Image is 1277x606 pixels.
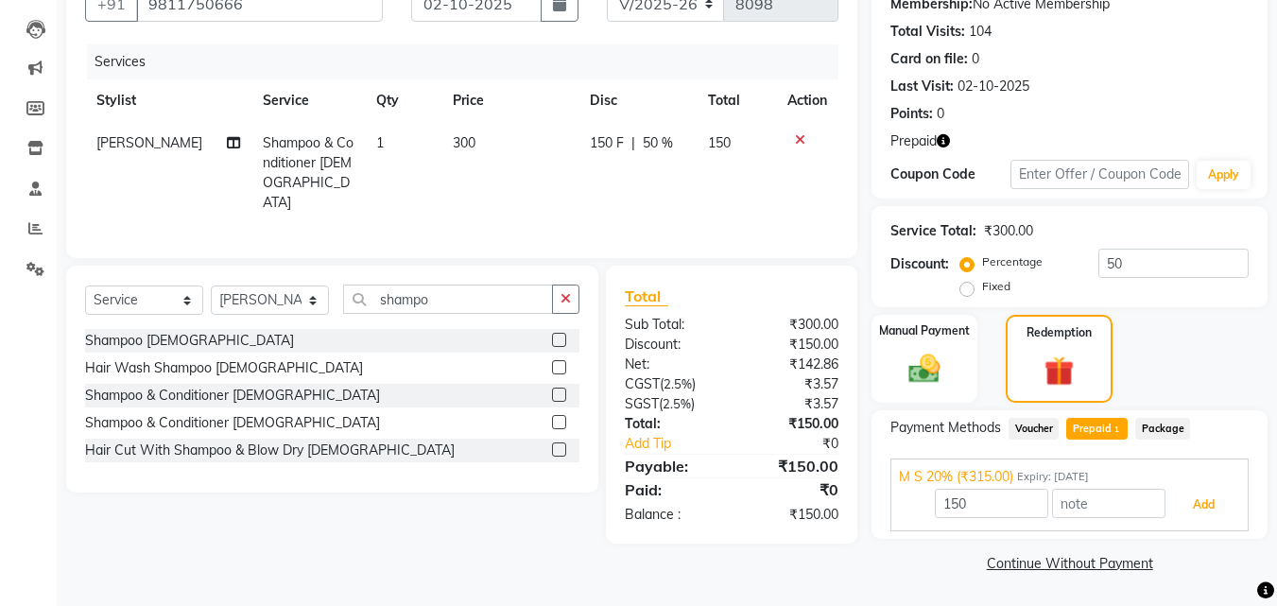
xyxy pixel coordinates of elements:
[890,221,976,241] div: Service Total:
[643,133,673,153] span: 50 %
[752,434,854,454] div: ₹0
[85,386,380,406] div: Shampoo & Conditioner [DEMOGRAPHIC_DATA]
[611,394,732,414] div: ( )
[578,79,697,122] th: Disc
[663,396,691,411] span: 2.5%
[251,79,366,122] th: Service
[631,133,635,153] span: |
[1066,418,1128,440] span: Prepaid
[625,286,668,306] span: Total
[899,351,950,387] img: _cash.svg
[972,49,979,69] div: 0
[1135,418,1190,440] span: Package
[708,134,731,151] span: 150
[984,221,1033,241] div: ₹300.00
[776,79,838,122] th: Action
[879,322,970,339] label: Manual Payment
[890,49,968,69] div: Card on file:
[625,375,660,392] span: CGST
[982,278,1010,295] label: Fixed
[697,79,776,122] th: Total
[85,441,455,460] div: Hair Cut With Shampoo & Blow Dry [DEMOGRAPHIC_DATA]
[590,133,624,153] span: 150 F
[732,478,853,501] div: ₹0
[441,79,579,122] th: Price
[958,77,1029,96] div: 02-10-2025
[85,413,380,433] div: Shampoo & Conditioner [DEMOGRAPHIC_DATA]
[732,374,853,394] div: ₹3.57
[96,134,202,151] span: [PERSON_NAME]
[611,355,732,374] div: Net:
[1169,489,1238,521] button: Add
[1052,489,1165,518] input: note
[611,478,732,501] div: Paid:
[1010,160,1189,189] input: Enter Offer / Coupon Code
[890,22,965,42] div: Total Visits:
[453,134,475,151] span: 300
[890,164,1010,184] div: Coupon Code
[875,554,1264,574] a: Continue Without Payment
[611,434,751,454] a: Add Tip
[732,505,853,525] div: ₹150.00
[969,22,992,42] div: 104
[85,358,363,378] div: Hair Wash Shampoo [DEMOGRAPHIC_DATA]
[890,77,954,96] div: Last Visit:
[732,335,853,355] div: ₹150.00
[365,79,440,122] th: Qty
[1009,418,1059,440] span: Voucher
[1197,161,1251,189] button: Apply
[611,315,732,335] div: Sub Total:
[85,79,251,122] th: Stylist
[1035,353,1083,390] img: _gift.svg
[611,335,732,355] div: Discount:
[1112,424,1122,436] span: 1
[1027,324,1092,341] label: Redemption
[611,374,732,394] div: ( )
[732,455,853,477] div: ₹150.00
[732,355,853,374] div: ₹142.86
[343,285,553,314] input: Search or Scan
[732,315,853,335] div: ₹300.00
[890,254,949,274] div: Discount:
[87,44,853,79] div: Services
[625,395,659,412] span: SGST
[611,414,732,434] div: Total:
[611,505,732,525] div: Balance :
[376,134,384,151] span: 1
[1017,469,1089,485] span: Expiry: [DATE]
[263,134,354,211] span: Shampoo & Conditioner [DEMOGRAPHIC_DATA]
[890,104,933,124] div: Points:
[899,467,1013,487] span: M S 20% (₹315.00)
[890,131,937,151] span: Prepaid
[732,394,853,414] div: ₹3.57
[935,489,1048,518] input: Amount
[664,376,692,391] span: 2.5%
[982,253,1043,270] label: Percentage
[611,455,732,477] div: Payable:
[890,418,1001,438] span: Payment Methods
[732,414,853,434] div: ₹150.00
[85,331,294,351] div: Shampoo [DEMOGRAPHIC_DATA]
[937,104,944,124] div: 0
